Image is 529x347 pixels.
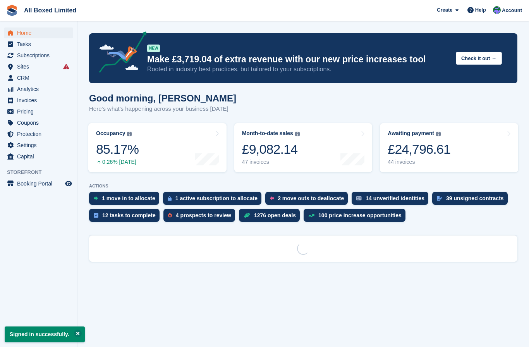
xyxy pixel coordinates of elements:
a: menu [4,27,73,38]
a: 1276 open deals [239,209,304,226]
div: 14 unverified identities [366,195,424,201]
img: stora-icon-8386f47178a22dfd0bd8f6a31ec36ba5ce8667c1dd55bd0f319d3a0aa187defe.svg [6,5,18,16]
a: Preview store [64,179,73,188]
a: menu [4,117,73,128]
a: menu [4,50,73,61]
i: Smart entry sync failures have occurred [63,64,69,70]
a: menu [4,61,73,72]
div: £9,082.14 [242,141,300,157]
a: 14 unverified identities [352,192,432,209]
div: Awaiting payment [388,130,434,137]
span: Settings [17,140,64,151]
div: NEW [147,45,160,52]
a: 1 active subscription to allocate [163,192,265,209]
a: 12 tasks to complete [89,209,163,226]
a: Awaiting payment £24,796.61 44 invoices [380,123,518,172]
a: All Boxed Limited [21,4,79,17]
div: 1 active subscription to allocate [175,195,258,201]
p: Rooted in industry best practices, but tailored to your subscriptions. [147,65,450,74]
a: Month-to-date sales £9,082.14 47 invoices [234,123,373,172]
img: active_subscription_to_allocate_icon-d502201f5373d7db506a760aba3b589e785aa758c864c3986d89f69b8ff3... [168,196,172,201]
img: move_ins_to_allocate_icon-fdf77a2bb77ea45bf5b3d319d69a93e2d87916cf1d5bf7949dd705db3b84f3ca.svg [94,196,98,201]
img: price-adjustments-announcement-icon-8257ccfd72463d97f412b2fc003d46551f7dbcb40ab6d574587a9cd5c0d94... [93,31,147,76]
img: move_outs_to_deallocate_icon-f764333ba52eb49d3ac5e1228854f67142a1ed5810a6f6cc68b1a99e826820c5.svg [270,196,274,201]
a: 100 price increase opportunities [304,209,409,226]
a: menu [4,95,73,106]
div: 2 move outs to deallocate [278,195,344,201]
a: 1 move in to allocate [89,192,163,209]
h1: Good morning, [PERSON_NAME] [89,93,236,103]
div: 1276 open deals [254,212,296,218]
img: prospect-51fa495bee0391a8d652442698ab0144808aea92771e9ea1ae160a38d050c398.svg [168,213,172,218]
img: icon-info-grey-7440780725fd019a000dd9b08b2336e03edf1995a4989e88bcd33f0948082b44.svg [436,132,441,136]
span: CRM [17,72,64,83]
a: menu [4,84,73,94]
p: Here's what's happening across your business [DATE] [89,105,236,113]
img: task-75834270c22a3079a89374b754ae025e5fb1db73e45f91037f5363f120a921f8.svg [94,213,98,218]
div: £24,796.61 [388,141,450,157]
span: Sites [17,61,64,72]
span: Booking Portal [17,178,64,189]
span: Help [475,6,486,14]
span: Create [437,6,452,14]
a: menu [4,72,73,83]
span: Subscriptions [17,50,64,61]
p: Make £3,719.04 of extra revenue with our new price increases tool [147,54,450,65]
a: menu [4,106,73,117]
a: menu [4,151,73,162]
span: Pricing [17,106,64,117]
a: menu [4,140,73,151]
span: Protection [17,129,64,139]
a: menu [4,39,73,50]
div: 0.26% [DATE] [96,159,139,165]
a: 2 move outs to deallocate [265,192,352,209]
div: 12 tasks to complete [102,212,156,218]
div: 100 price increase opportunities [318,212,402,218]
img: verify_identity-adf6edd0f0f0b5bbfe63781bf79b02c33cf7c696d77639b501bdc392416b5a36.svg [356,196,362,201]
span: Invoices [17,95,64,106]
p: Signed in successfully. [5,326,85,342]
div: 85.17% [96,141,139,157]
span: Analytics [17,84,64,94]
a: Occupancy 85.17% 0.26% [DATE] [88,123,227,172]
div: 39 unsigned contracts [446,195,504,201]
a: menu [4,178,73,189]
button: Check it out → [456,52,502,65]
img: price_increase_opportunities-93ffe204e8149a01c8c9dc8f82e8f89637d9d84a8eef4429ea346261dce0b2c0.svg [308,214,314,217]
div: 1 move in to allocate [102,195,155,201]
div: Occupancy [96,130,125,137]
p: ACTIONS [89,184,517,189]
div: Month-to-date sales [242,130,293,137]
div: 44 invoices [388,159,450,165]
span: Capital [17,151,64,162]
span: Storefront [7,168,77,176]
div: 4 prospects to review [176,212,231,218]
span: Home [17,27,64,38]
img: Liam Spencer [493,6,501,14]
span: Account [502,7,522,14]
a: 39 unsigned contracts [432,192,512,209]
img: icon-info-grey-7440780725fd019a000dd9b08b2336e03edf1995a4989e88bcd33f0948082b44.svg [295,132,300,136]
a: 4 prospects to review [163,209,239,226]
img: icon-info-grey-7440780725fd019a000dd9b08b2336e03edf1995a4989e88bcd33f0948082b44.svg [127,132,132,136]
a: menu [4,129,73,139]
img: deal-1b604bf984904fb50ccaf53a9ad4b4a5d6e5aea283cecdc64d6e3604feb123c2.svg [244,213,250,218]
div: 47 invoices [242,159,300,165]
img: contract_signature_icon-13c848040528278c33f63329250d36e43548de30e8caae1d1a13099fd9432cc5.svg [437,196,442,201]
span: Tasks [17,39,64,50]
span: Coupons [17,117,64,128]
